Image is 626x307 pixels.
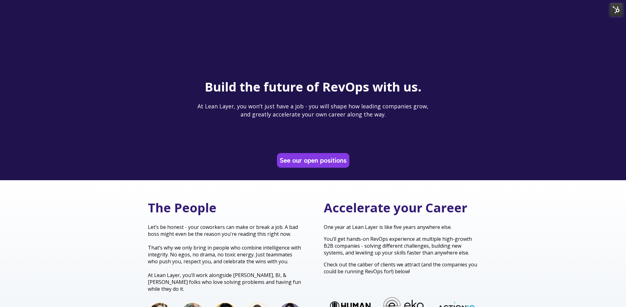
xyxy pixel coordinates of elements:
[324,261,478,275] p: Check out the caliber of clients we attract (and the companies you could be running RevOps for!) ...
[197,102,429,118] span: At Lean Layer, you won’t just have a job - you will shape how leading companies grow, and greatly...
[148,272,301,292] span: At Lean Layer, you’ll work alongside [PERSON_NAME], BI, & [PERSON_NAME] folks who love solving pr...
[148,224,298,237] span: Let’s be honest - your coworkers can make or break a job. A bad boss might even be the reason you...
[324,235,478,256] p: You’ll get hands-on RevOps experience at multiple high-growth B2B companies - solving different c...
[324,199,467,216] span: Accelerate your Career
[324,224,478,230] p: One year at Lean Layer is like five years anywhere else.
[205,78,421,95] span: Build the future of RevOps with us.
[278,154,348,166] a: See our open positions
[610,3,623,16] img: HubSpot Tools Menu Toggle
[148,199,216,216] span: The People
[148,244,301,265] span: That’s why we only bring in people who combine intelligence with integrity. No egos, no drama, no...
